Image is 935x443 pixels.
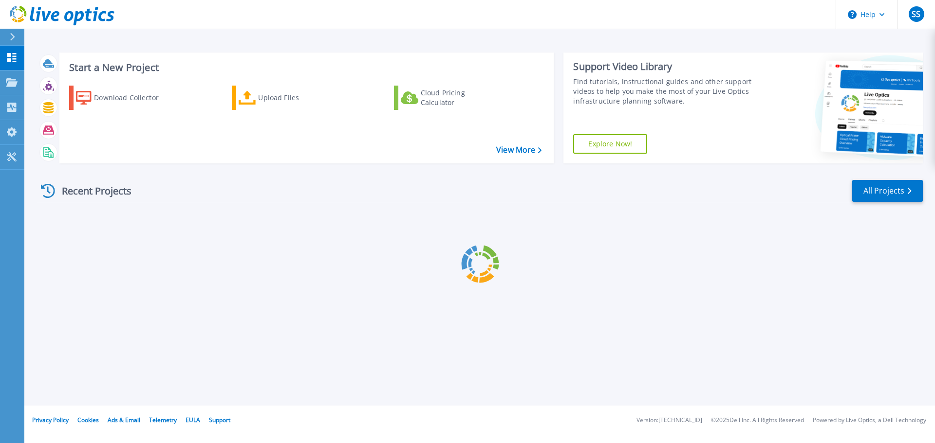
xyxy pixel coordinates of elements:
a: Support [209,416,230,424]
li: © 2025 Dell Inc. All Rights Reserved [711,417,804,424]
a: Privacy Policy [32,416,69,424]
div: Support Video Library [573,60,756,73]
h3: Start a New Project [69,62,542,73]
li: Powered by Live Optics, a Dell Technology [813,417,926,424]
span: SS [912,10,920,18]
a: Cookies [77,416,99,424]
a: EULA [186,416,200,424]
div: Download Collector [94,88,172,107]
div: Recent Projects [37,179,145,203]
a: Ads & Email [108,416,140,424]
a: Explore Now! [573,134,647,154]
a: Telemetry [149,416,177,424]
a: Upload Files [232,86,340,110]
a: Download Collector [69,86,178,110]
div: Upload Files [258,88,336,107]
a: View More [496,145,542,155]
div: Cloud Pricing Calculator [421,88,499,107]
li: Version: [TECHNICAL_ID] [636,417,702,424]
a: Cloud Pricing Calculator [394,86,503,110]
a: All Projects [852,180,923,202]
div: Find tutorials, instructional guides and other support videos to help you make the most of your L... [573,77,756,106]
